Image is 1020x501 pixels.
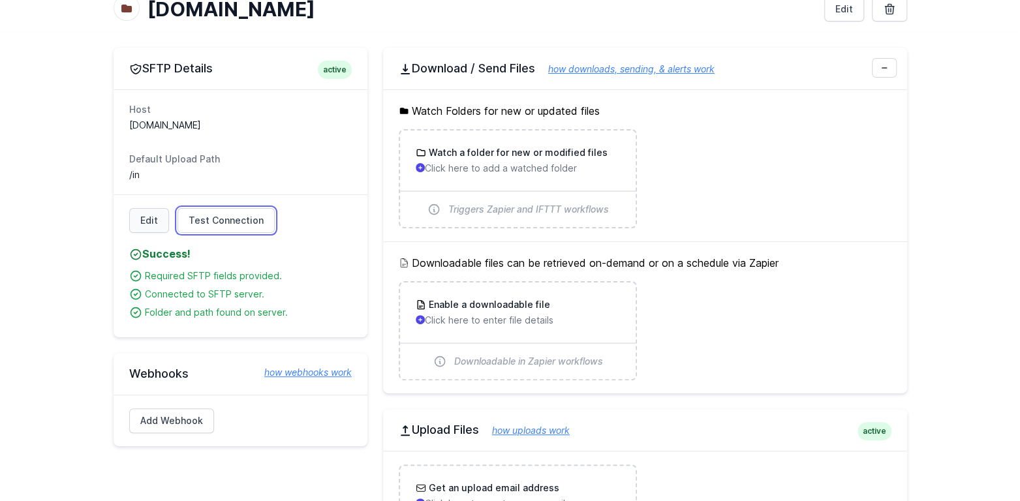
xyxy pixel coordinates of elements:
div: Required SFTP fields provided. [145,269,352,282]
dt: Default Upload Path [129,153,352,166]
span: active [858,422,891,440]
h3: Enable a downloadable file [426,298,550,311]
h4: Success! [129,246,352,262]
div: Connected to SFTP server. [145,288,352,301]
iframe: Drift Widget Chat Controller [955,436,1004,485]
p: Click here to add a watched folder [416,162,620,175]
h5: Downloadable files can be retrieved on-demand or on a schedule via Zapier [399,255,891,271]
h3: Get an upload email address [426,481,559,494]
span: Triggers Zapier and IFTTT workflows [448,203,609,216]
span: active [318,61,352,79]
h5: Watch Folders for new or updated files [399,103,891,119]
dd: [DOMAIN_NAME] [129,119,352,132]
a: Test Connection [178,208,275,233]
a: Edit [129,208,169,233]
dd: /in [129,168,352,181]
a: how downloads, sending, & alerts work [535,63,715,74]
a: how webhooks work [251,366,352,379]
dt: Host [129,103,352,116]
h3: Watch a folder for new or modified files [426,146,608,159]
h2: SFTP Details [129,61,352,76]
h2: Upload Files [399,422,891,438]
p: Click here to enter file details [416,314,620,327]
span: Downloadable in Zapier workflows [454,355,603,368]
h2: Download / Send Files [399,61,891,76]
h2: Webhooks [129,366,352,382]
div: Folder and path found on server. [145,306,352,319]
a: how uploads work [479,425,570,436]
span: Test Connection [189,214,264,227]
a: Enable a downloadable file Click here to enter file details Downloadable in Zapier workflows [400,282,636,379]
a: Watch a folder for new or modified files Click here to add a watched folder Triggers Zapier and I... [400,130,636,227]
a: Add Webhook [129,408,214,433]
